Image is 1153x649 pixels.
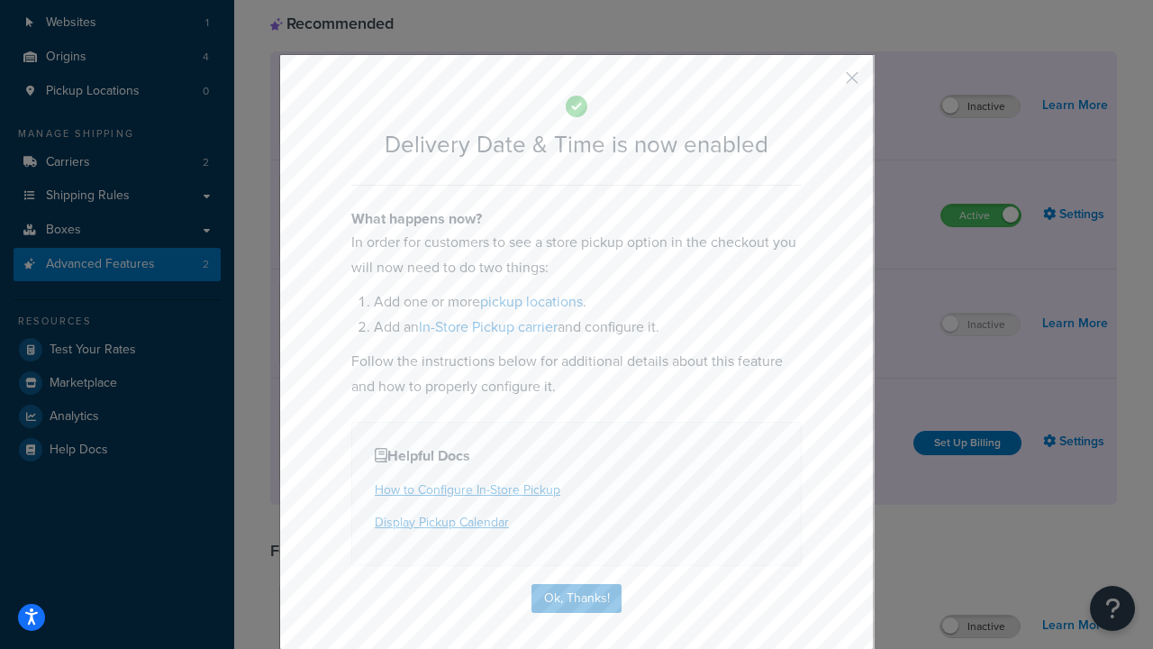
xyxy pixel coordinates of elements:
[419,316,558,337] a: In-Store Pickup carrier
[375,480,560,499] a: How to Configure In-Store Pickup
[374,289,802,315] li: Add one or more .
[375,445,778,467] h4: Helpful Docs
[375,513,509,532] a: Display Pickup Calendar
[351,132,802,158] h2: Delivery Date & Time is now enabled
[531,584,622,613] button: Ok, Thanks!
[480,291,583,312] a: pickup locations
[351,230,802,280] p: In order for customers to see a store pickup option in the checkout you will now need to do two t...
[351,349,802,399] p: Follow the instructions below for additional details about this feature and how to properly confi...
[351,208,802,230] h4: What happens now?
[374,315,802,340] li: Add an and configure it.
